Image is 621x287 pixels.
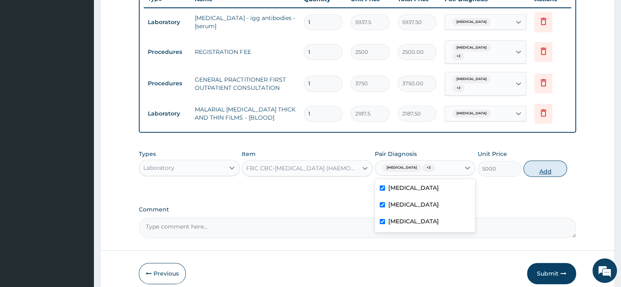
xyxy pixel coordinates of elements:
[452,109,491,118] span: [MEDICAL_DATA]
[383,164,421,172] span: [MEDICAL_DATA]
[139,151,156,158] label: Types
[191,71,299,96] td: GENERAL PRACTITIONER FIRST OUTPATIENT CONSULTATION
[144,15,191,30] td: Laboratory
[144,44,191,60] td: Procedures
[191,10,299,34] td: [MEDICAL_DATA] - igg antibodies - [serum]
[388,217,439,225] label: [MEDICAL_DATA]
[139,263,186,284] button: Previous
[191,44,299,60] td: REGISTRATION FEE
[452,18,491,26] span: [MEDICAL_DATA]
[15,41,33,61] img: d_794563401_company_1708531726252_794563401
[375,150,417,158] label: Pair Diagnosis
[246,164,358,172] div: FBC CBC-[MEDICAL_DATA] (HAEMOGRAM) - [BLOOD]
[134,4,154,24] div: Minimize live chat window
[423,164,435,172] span: + 2
[139,206,576,213] label: Comment
[144,106,191,121] td: Laboratory
[523,160,567,177] button: Add
[452,52,465,60] span: + 2
[452,84,465,92] span: + 2
[478,150,507,158] label: Unit Price
[388,200,439,209] label: [MEDICAL_DATA]
[47,89,113,172] span: We're online!
[143,164,174,172] div: Laboratory
[388,184,439,192] label: [MEDICAL_DATA]
[4,196,156,225] textarea: Type your message and hit 'Enter'
[452,75,491,83] span: [MEDICAL_DATA]
[452,44,491,52] span: [MEDICAL_DATA]
[42,46,137,56] div: Chat with us now
[527,263,576,284] button: Submit
[191,101,299,126] td: MALARIAL [MEDICAL_DATA] THICK AND THIN FILMS - [BLOOD]
[144,76,191,91] td: Procedures
[242,150,256,158] label: Item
